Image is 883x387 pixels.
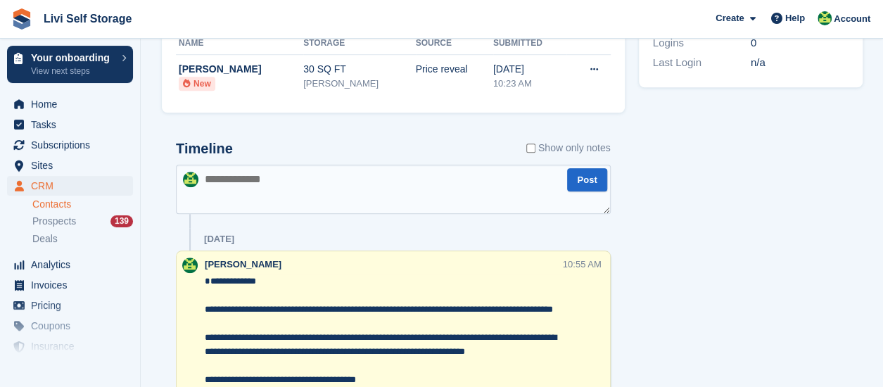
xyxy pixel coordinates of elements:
a: menu [7,316,133,336]
div: 30 SQ FT [303,62,415,77]
a: menu [7,135,133,155]
span: Pricing [31,296,115,315]
div: 139 [110,215,133,227]
span: Sites [31,156,115,175]
span: Create [716,11,744,25]
img: Alex Handyside [818,11,832,25]
a: menu [7,336,133,356]
span: Account [834,12,870,26]
a: menu [7,94,133,114]
div: 10:55 AM [563,258,602,271]
div: 0 [751,35,849,51]
img: Alex Handyside [183,172,198,187]
div: Last Login [653,55,751,71]
div: n/a [751,55,849,71]
div: 10:23 AM [493,77,566,91]
a: menu [7,296,133,315]
span: [PERSON_NAME] [205,259,281,269]
a: Prospects 139 [32,214,133,229]
span: Insurance [31,336,115,356]
a: Contacts [32,198,133,211]
button: Post [567,168,606,191]
li: New [179,77,215,91]
div: [DATE] [493,62,566,77]
a: Deals [32,231,133,246]
span: Subscriptions [31,135,115,155]
img: stora-icon-8386f47178a22dfd0bd8f6a31ec36ba5ce8667c1dd55bd0f319d3a0aa187defe.svg [11,8,32,30]
p: Your onboarding [31,53,115,63]
a: Your onboarding View next steps [7,46,133,83]
th: Source [416,32,493,55]
div: [PERSON_NAME] [179,62,303,77]
span: Home [31,94,115,114]
a: menu [7,156,133,175]
span: Deals [32,232,58,246]
a: menu [7,115,133,134]
span: Prospects [32,215,76,228]
th: Name [176,32,303,55]
div: [DATE] [204,234,234,245]
label: Show only notes [526,141,611,156]
input: Show only notes [526,141,535,156]
th: Storage [303,32,415,55]
h2: Timeline [176,141,233,157]
span: Help [785,11,805,25]
a: menu [7,275,133,295]
span: Coupons [31,316,115,336]
span: Tasks [31,115,115,134]
a: Livi Self Storage [38,7,137,30]
span: Invoices [31,275,115,295]
div: Logins [653,35,751,51]
img: Alex Handyside [182,258,198,273]
div: Price reveal [416,62,493,77]
div: [PERSON_NAME] [303,77,415,91]
span: Analytics [31,255,115,274]
a: menu [7,255,133,274]
p: View next steps [31,65,115,77]
span: CRM [31,176,115,196]
a: menu [7,176,133,196]
th: Submitted [493,32,566,55]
